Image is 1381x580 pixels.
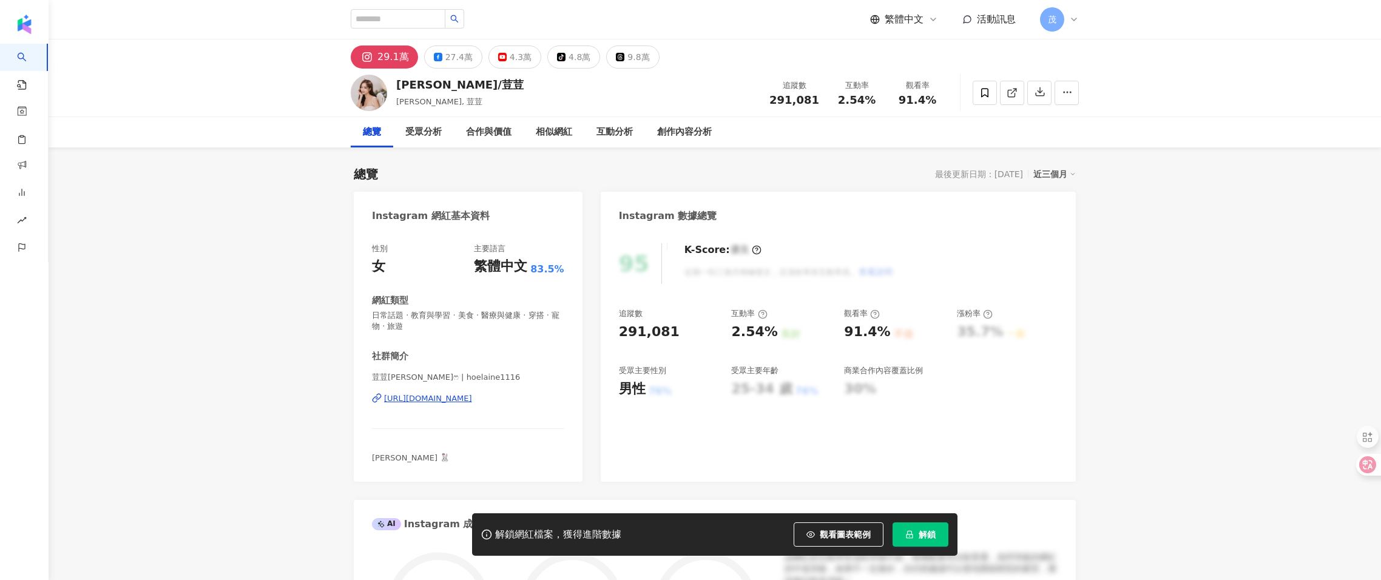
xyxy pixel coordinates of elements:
[377,49,409,66] div: 29.1萬
[899,94,936,106] span: 91.4%
[15,15,34,34] img: logo icon
[957,308,993,319] div: 漲粉率
[769,79,819,92] div: 追蹤數
[354,166,378,183] div: 總覽
[396,97,482,106] span: [PERSON_NAME], 荳荳
[351,75,387,111] img: KOL Avatar
[351,46,418,69] button: 29.1萬
[731,323,777,342] div: 2.54%
[372,393,564,404] a: [URL][DOMAIN_NAME]
[547,46,600,69] button: 4.8萬
[1033,166,1076,182] div: 近三個月
[731,365,778,376] div: 受眾主要年齡
[596,125,633,140] div: 互動分析
[606,46,659,69] button: 9.8萬
[893,522,948,547] button: 解鎖
[731,308,767,319] div: 互動率
[894,79,940,92] div: 觀看率
[488,46,541,69] button: 4.3萬
[569,49,590,66] div: 4.8萬
[372,310,564,332] span: 日常話題 · 教育與學習 · 美食 · 醫療與健康 · 穿搭 · 寵物 · 旅遊
[372,372,564,383] span: 荳荳[PERSON_NAME]ෆ | hoelaine1116
[450,15,459,23] span: search
[844,323,890,342] div: 91.4%
[372,294,408,307] div: 網紅類型
[372,209,490,223] div: Instagram 網紅基本資料
[834,79,880,92] div: 互動率
[372,453,450,462] span: [PERSON_NAME] 🐰ིྀ
[372,350,408,363] div: 社群簡介
[17,44,41,91] a: search
[838,94,876,106] span: 2.54%
[17,208,27,235] span: rise
[530,263,564,276] span: 83.5%
[424,46,482,69] button: 27.4萬
[935,169,1023,179] div: 最後更新日期：[DATE]
[466,125,512,140] div: 合作與價值
[794,522,883,547] button: 觀看圖表範例
[1048,13,1056,26] span: 茂
[905,530,914,539] span: lock
[919,530,936,539] span: 解鎖
[769,93,819,106] span: 291,081
[844,365,923,376] div: 商業合作內容覆蓋比例
[627,49,649,66] div: 9.8萬
[619,365,666,376] div: 受眾主要性別
[619,380,646,399] div: 男性
[474,257,527,276] div: 繁體中文
[405,125,442,140] div: 受眾分析
[885,13,923,26] span: 繁體中文
[384,393,472,404] div: [URL][DOMAIN_NAME]
[977,13,1016,25] span: 活動訊息
[510,49,532,66] div: 4.3萬
[363,125,381,140] div: 總覽
[619,209,717,223] div: Instagram 數據總覽
[495,528,621,541] div: 解鎖網紅檔案，獲得進階數據
[474,243,505,254] div: 主要語言
[684,243,761,257] div: K-Score :
[536,125,572,140] div: 相似網紅
[619,308,643,319] div: 追蹤數
[396,77,524,92] div: [PERSON_NAME]/荳荳
[844,308,880,319] div: 觀看率
[372,243,388,254] div: 性別
[820,530,871,539] span: 觀看圖表範例
[372,257,385,276] div: 女
[619,323,680,342] div: 291,081
[445,49,473,66] div: 27.4萬
[657,125,712,140] div: 創作內容分析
